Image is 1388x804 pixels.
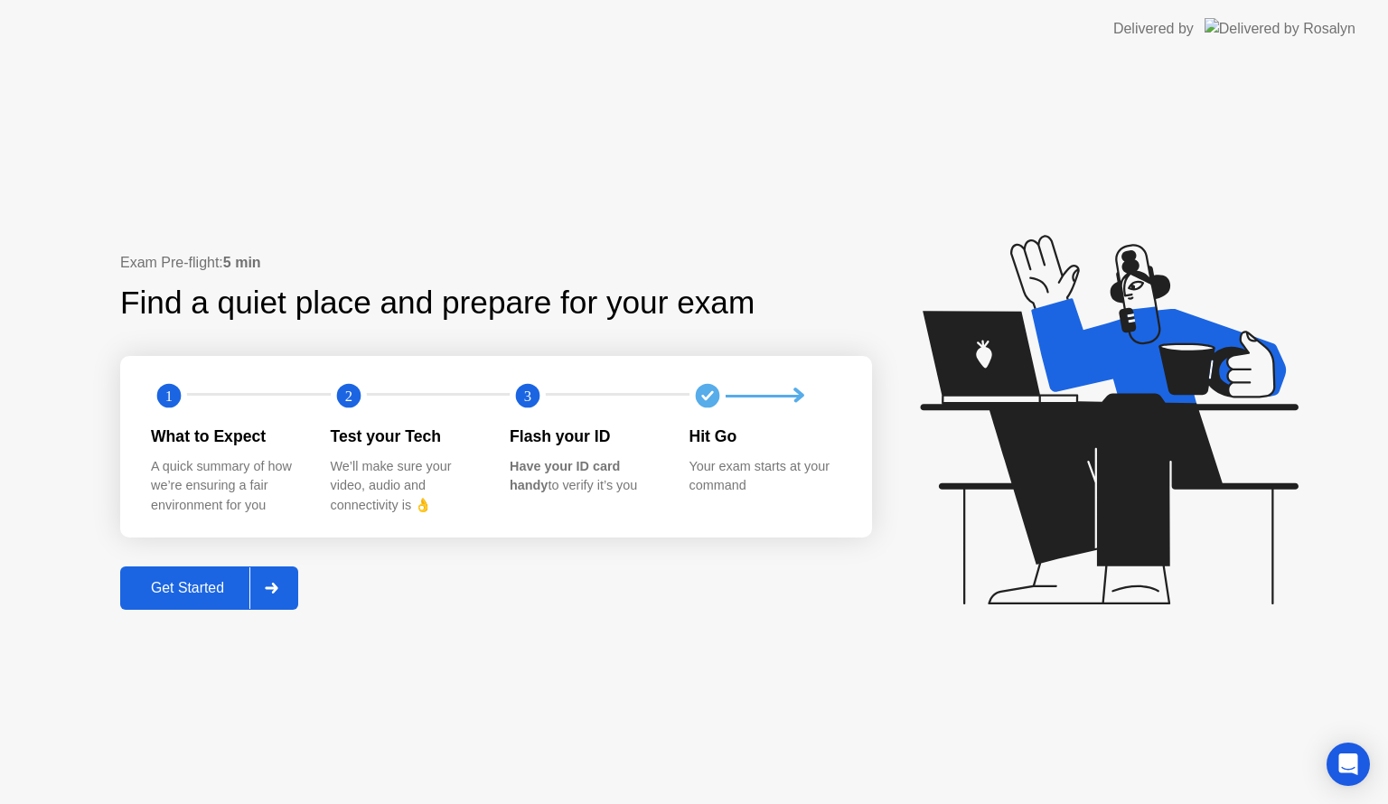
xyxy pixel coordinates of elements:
div: What to Expect [151,425,302,448]
div: Hit Go [689,425,840,448]
div: Get Started [126,580,249,596]
img: Delivered by Rosalyn [1205,18,1355,39]
text: 1 [165,388,173,405]
div: We’ll make sure your video, audio and connectivity is 👌 [331,457,482,516]
div: Your exam starts at your command [689,457,840,496]
div: Flash your ID [510,425,661,448]
div: Test your Tech [331,425,482,448]
button: Get Started [120,566,298,610]
div: to verify it’s you [510,457,661,496]
b: 5 min [223,255,261,270]
div: Open Intercom Messenger [1327,743,1370,786]
text: 2 [344,388,352,405]
text: 3 [524,388,531,405]
div: Exam Pre-flight: [120,252,872,274]
b: Have your ID card handy [510,459,620,493]
div: Delivered by [1113,18,1194,40]
div: Find a quiet place and prepare for your exam [120,279,757,327]
div: A quick summary of how we’re ensuring a fair environment for you [151,457,302,516]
